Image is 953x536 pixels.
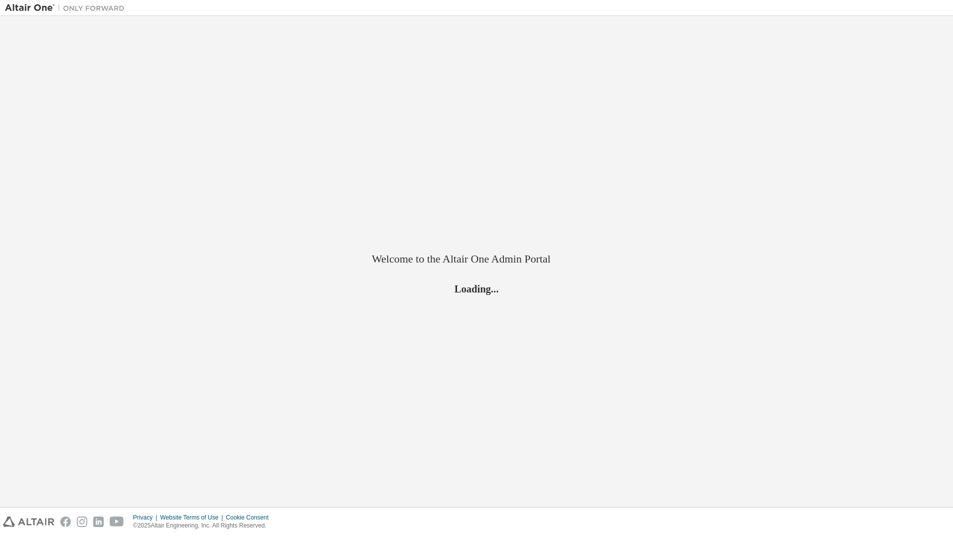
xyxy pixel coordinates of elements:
[110,517,124,527] img: youtube.svg
[133,514,160,522] div: Privacy
[93,517,104,527] img: linkedin.svg
[60,517,71,527] img: facebook.svg
[372,282,581,295] h2: Loading...
[3,517,54,527] img: altair_logo.svg
[372,252,581,266] h2: Welcome to the Altair One Admin Portal
[133,522,275,530] p: © 2025 Altair Engineering, Inc. All Rights Reserved.
[226,514,274,522] div: Cookie Consent
[160,514,226,522] div: Website Terms of Use
[77,517,87,527] img: instagram.svg
[5,3,130,13] img: Altair One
